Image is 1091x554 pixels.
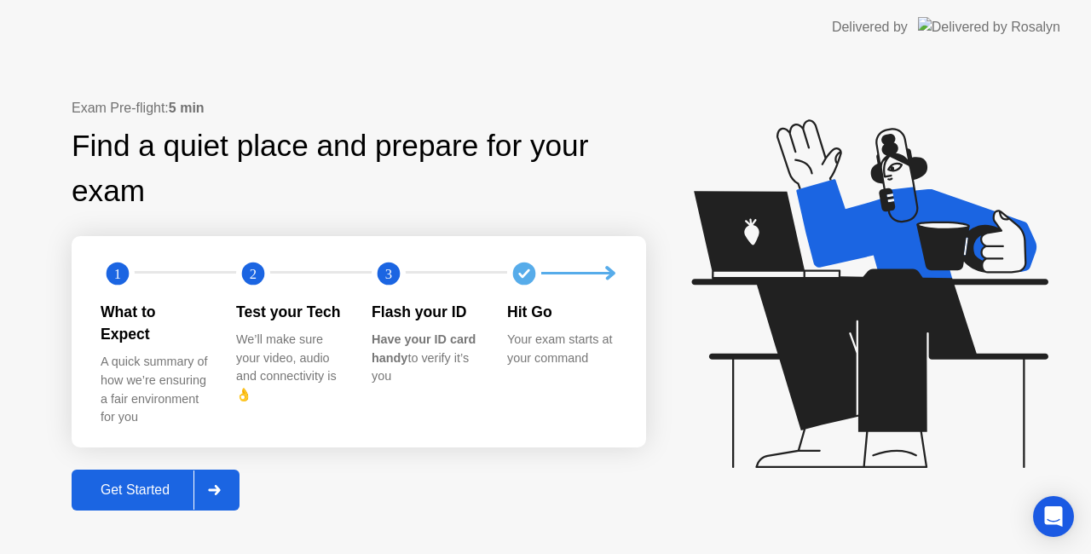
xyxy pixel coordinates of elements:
div: We’ll make sure your video, audio and connectivity is 👌 [236,331,344,404]
b: Have your ID card handy [372,332,476,365]
b: 5 min [169,101,205,115]
div: Hit Go [507,301,615,323]
div: to verify it’s you [372,331,480,386]
div: Delivered by [832,17,908,38]
div: A quick summary of how we’re ensuring a fair environment for you [101,353,209,426]
div: Get Started [77,482,193,498]
div: Open Intercom Messenger [1033,496,1074,537]
div: Flash your ID [372,301,480,323]
button: Get Started [72,470,240,511]
div: Test your Tech [236,301,344,323]
div: What to Expect [101,301,209,346]
div: Exam Pre-flight: [72,98,646,118]
text: 1 [114,265,121,281]
div: Your exam starts at your command [507,331,615,367]
text: 2 [250,265,257,281]
text: 3 [385,265,392,281]
img: Delivered by Rosalyn [918,17,1060,37]
div: Find a quiet place and prepare for your exam [72,124,646,214]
